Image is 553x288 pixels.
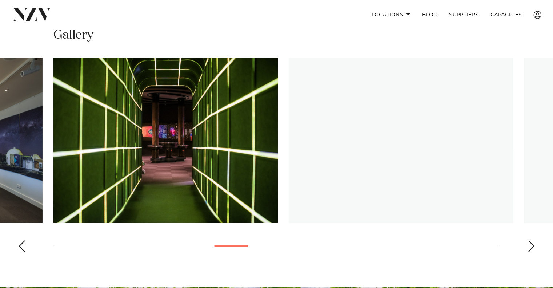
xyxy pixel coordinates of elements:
[416,7,443,23] a: BLOG
[289,58,513,223] swiper-slide: 11 / 25
[365,7,416,23] a: Locations
[53,27,93,43] h2: Gallery
[12,8,51,21] img: nzv-logo.png
[53,58,278,223] swiper-slide: 10 / 25
[485,7,528,23] a: Capacities
[443,7,484,23] a: SUPPLIERS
